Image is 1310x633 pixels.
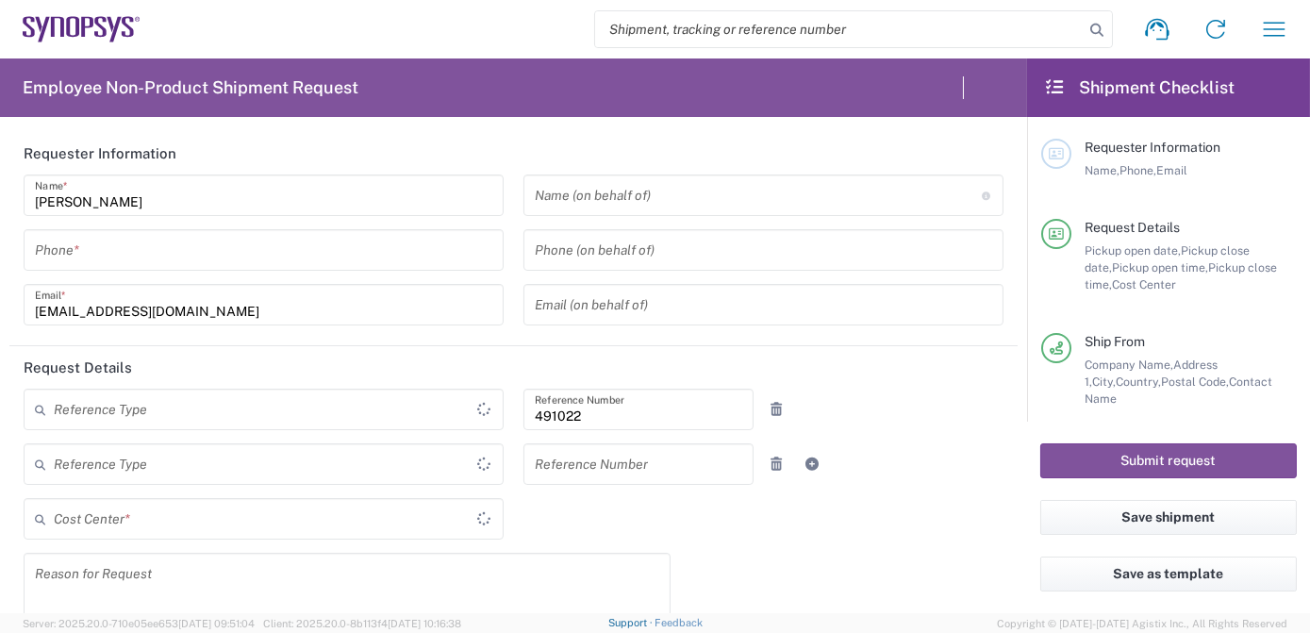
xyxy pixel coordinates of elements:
[1044,76,1235,99] h2: Shipment Checklist
[1040,443,1297,478] button: Submit request
[595,11,1084,47] input: Shipment, tracking or reference number
[23,618,255,629] span: Server: 2025.20.0-710e05ee653
[1040,557,1297,591] button: Save as template
[1092,375,1116,389] span: City,
[1112,277,1176,292] span: Cost Center
[997,615,1287,632] span: Copyright © [DATE]-[DATE] Agistix Inc., All Rights Reserved
[1085,140,1220,155] span: Requester Information
[1156,163,1187,177] span: Email
[263,618,461,629] span: Client: 2025.20.0-8b113f4
[1085,220,1180,235] span: Request Details
[1085,163,1119,177] span: Name,
[1085,243,1181,258] span: Pickup open date,
[388,618,461,629] span: [DATE] 10:16:38
[655,617,703,628] a: Feedback
[1161,375,1229,389] span: Postal Code,
[24,144,176,163] h2: Requester Information
[178,618,255,629] span: [DATE] 09:51:04
[764,396,790,423] a: Remove Reference
[764,451,790,477] a: Remove Reference
[1119,163,1156,177] span: Phone,
[1116,375,1161,389] span: Country,
[1112,260,1208,275] span: Pickup open time,
[1085,334,1145,349] span: Ship From
[800,451,826,477] a: Add Reference
[1040,500,1297,535] button: Save shipment
[23,76,358,99] h2: Employee Non-Product Shipment Request
[608,617,655,628] a: Support
[24,358,132,377] h2: Request Details
[1085,358,1173,372] span: Company Name,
